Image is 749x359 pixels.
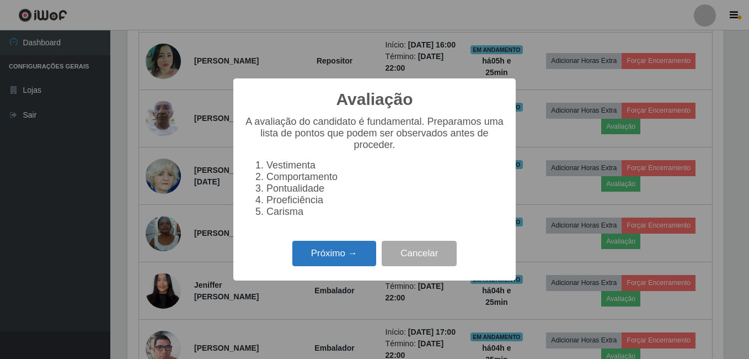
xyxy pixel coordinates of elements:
li: Pontualidade [266,183,505,194]
button: Próximo → [292,241,376,267]
li: Carisma [266,206,505,218]
button: Cancelar [382,241,457,267]
li: Comportamento [266,171,505,183]
li: Vestimenta [266,160,505,171]
li: Proeficiência [266,194,505,206]
p: A avaliação do candidato é fundamental. Preparamos uma lista de pontos que podem ser observados a... [244,116,505,151]
h2: Avaliação [336,89,413,109]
